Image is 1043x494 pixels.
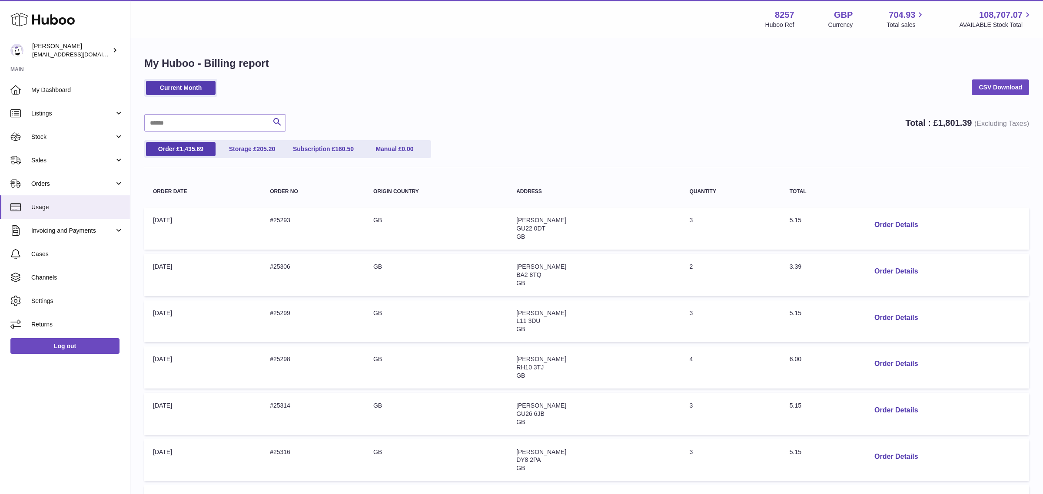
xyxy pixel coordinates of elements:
[516,364,544,371] span: RH10 3TJ
[31,133,114,141] span: Stock
[144,254,261,296] td: [DATE]
[790,310,801,316] span: 5.15
[790,263,801,270] span: 3.39
[959,21,1033,29] span: AVAILABLE Stock Total
[974,120,1029,127] span: (Excluding Taxes)
[790,402,801,409] span: 5.15
[365,207,508,250] td: GB
[516,310,566,316] span: [PERSON_NAME]
[10,338,120,354] a: Log out
[681,439,781,481] td: 3
[781,180,859,203] th: Total
[31,86,123,94] span: My Dashboard
[144,207,261,250] td: [DATE]
[365,300,508,343] td: GB
[834,9,853,21] strong: GBP
[261,207,365,250] td: #25293
[887,21,925,29] span: Total sales
[31,227,114,235] span: Invoicing and Payments
[31,156,114,165] span: Sales
[516,464,525,471] span: GB
[867,309,925,327] button: Order Details
[867,263,925,280] button: Order Details
[144,300,261,343] td: [DATE]
[959,9,1033,29] a: 108,707.07 AVAILABLE Stock Total
[867,402,925,419] button: Order Details
[516,263,566,270] span: [PERSON_NAME]
[256,145,275,152] span: 205.20
[144,439,261,481] td: [DATE]
[261,439,365,481] td: #25316
[828,21,853,29] div: Currency
[261,254,365,296] td: #25306
[146,142,216,156] a: Order £1,435.69
[289,142,358,156] a: Subscription £160.50
[889,9,915,21] span: 704.93
[867,355,925,373] button: Order Details
[972,79,1029,95] a: CSV Download
[905,118,1029,128] strong: Total : £
[144,393,261,435] td: [DATE]
[516,402,566,409] span: [PERSON_NAME]
[261,300,365,343] td: #25299
[261,393,365,435] td: #25314
[765,21,794,29] div: Huboo Ref
[516,280,525,287] span: GB
[365,346,508,389] td: GB
[31,180,114,188] span: Orders
[867,448,925,466] button: Order Details
[516,317,540,324] span: L11 3DU
[144,56,1029,70] h1: My Huboo - Billing report
[938,118,972,128] span: 1,801.39
[261,346,365,389] td: #25298
[516,356,566,362] span: [PERSON_NAME]
[365,439,508,481] td: GB
[31,109,114,118] span: Listings
[32,42,110,59] div: [PERSON_NAME]
[360,142,429,156] a: Manual £0.00
[217,142,287,156] a: Storage £205.20
[365,393,508,435] td: GB
[775,9,794,21] strong: 8257
[146,81,216,95] a: Current Month
[516,410,545,417] span: GU26 6JB
[31,273,123,282] span: Channels
[31,250,123,258] span: Cases
[516,217,566,224] span: [PERSON_NAME]
[516,233,525,240] span: GB
[681,300,781,343] td: 3
[516,271,541,278] span: BA2 8TQ
[10,44,23,57] img: internalAdmin-8257@internal.huboo.com
[887,9,925,29] a: 704.93 Total sales
[180,145,204,152] span: 1,435.69
[516,418,525,425] span: GB
[516,448,566,455] span: [PERSON_NAME]
[31,297,123,305] span: Settings
[365,180,508,203] th: Origin Country
[144,180,261,203] th: Order Date
[790,217,801,224] span: 5.15
[335,145,354,152] span: 160.50
[508,180,681,203] th: Address
[867,216,925,234] button: Order Details
[365,254,508,296] td: GB
[681,180,781,203] th: Quantity
[681,254,781,296] td: 2
[516,326,525,333] span: GB
[31,203,123,211] span: Usage
[681,346,781,389] td: 4
[681,393,781,435] td: 3
[681,207,781,250] td: 3
[261,180,365,203] th: Order no
[144,346,261,389] td: [DATE]
[516,225,545,232] span: GU22 0DT
[790,356,801,362] span: 6.00
[790,448,801,455] span: 5.15
[402,145,413,152] span: 0.00
[32,51,128,58] span: [EMAIL_ADDRESS][DOMAIN_NAME]
[516,372,525,379] span: GB
[979,9,1023,21] span: 108,707.07
[31,320,123,329] span: Returns
[516,456,541,463] span: DY8 2PA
